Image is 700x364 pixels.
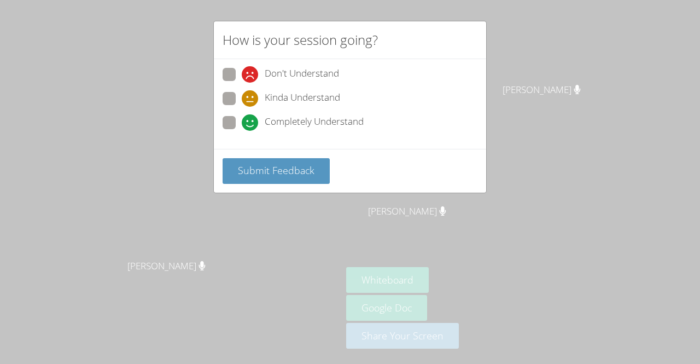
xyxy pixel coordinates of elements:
[265,114,364,131] span: Completely Understand
[265,66,339,83] span: Don't Understand
[238,164,314,177] span: Submit Feedback
[223,30,378,50] h2: How is your session going?
[265,90,340,107] span: Kinda Understand
[223,158,330,184] button: Submit Feedback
